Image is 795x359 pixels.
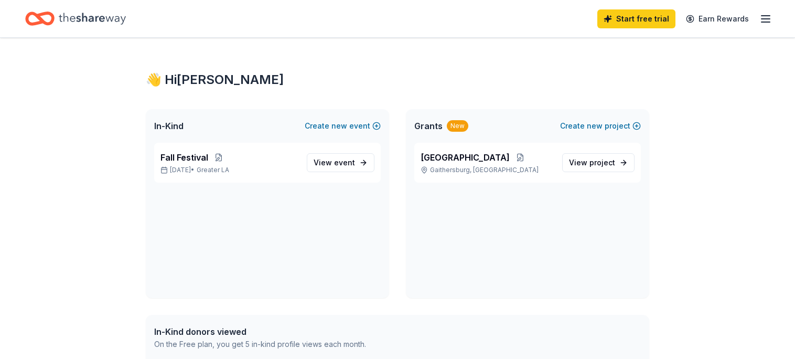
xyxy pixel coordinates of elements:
span: new [587,120,603,132]
div: In-Kind donors viewed [154,325,366,338]
span: Grants [414,120,443,132]
a: View event [307,153,374,172]
a: Home [25,6,126,31]
span: new [331,120,347,132]
button: Createnewproject [560,120,641,132]
div: New [447,120,468,132]
span: In-Kind [154,120,184,132]
span: Fall Festival [160,151,208,164]
p: Gaithersburg, [GEOGRAPHIC_DATA] [421,166,554,174]
div: 👋 Hi [PERSON_NAME] [146,71,649,88]
span: View [569,156,615,169]
a: Earn Rewards [680,9,755,28]
a: Start free trial [597,9,675,28]
div: On the Free plan, you get 5 in-kind profile views each month. [154,338,366,351]
span: [GEOGRAPHIC_DATA] [421,151,510,164]
span: event [334,158,355,167]
p: [DATE] • [160,166,298,174]
button: Createnewevent [305,120,381,132]
span: project [589,158,615,167]
span: View [314,156,355,169]
span: Greater LA [197,166,229,174]
a: View project [562,153,635,172]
